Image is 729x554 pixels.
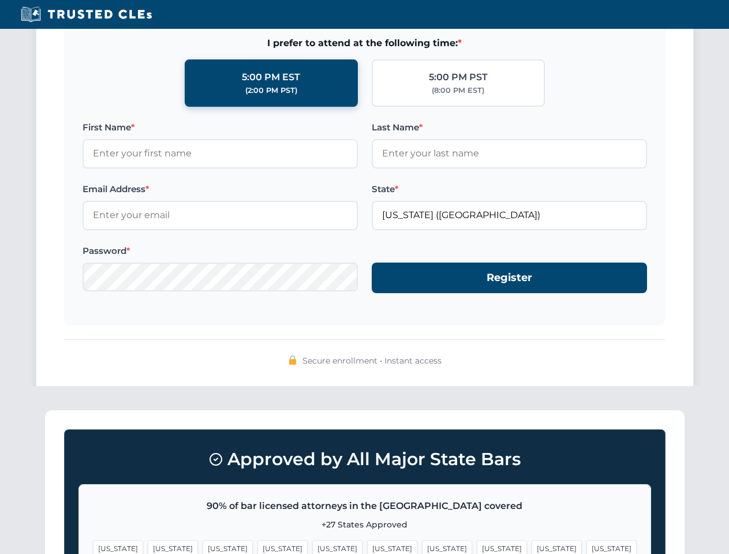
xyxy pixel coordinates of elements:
[432,85,484,96] div: (8:00 PM EST)
[372,263,647,293] button: Register
[372,121,647,134] label: Last Name
[429,70,488,85] div: 5:00 PM PST
[83,139,358,168] input: Enter your first name
[93,499,637,514] p: 90% of bar licensed attorneys in the [GEOGRAPHIC_DATA] covered
[288,355,297,365] img: 🔒
[83,244,358,258] label: Password
[372,139,647,168] input: Enter your last name
[83,121,358,134] label: First Name
[242,70,300,85] div: 5:00 PM EST
[83,36,647,51] span: I prefer to attend at the following time:
[372,182,647,196] label: State
[245,85,297,96] div: (2:00 PM PST)
[93,518,637,531] p: +27 States Approved
[17,6,155,23] img: Trusted CLEs
[83,201,358,230] input: Enter your email
[372,201,647,230] input: Florida (FL)
[83,182,358,196] label: Email Address
[78,444,651,475] h3: Approved by All Major State Bars
[302,354,442,367] span: Secure enrollment • Instant access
